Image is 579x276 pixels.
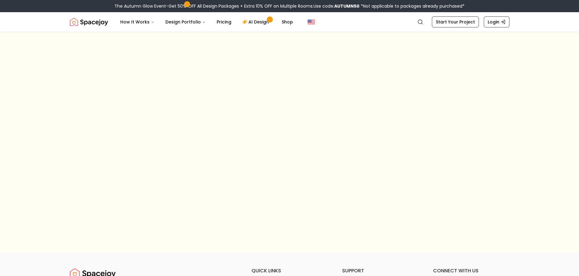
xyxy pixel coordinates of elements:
b: AUTUMN50 [334,3,360,9]
img: Spacejoy Logo [70,16,108,28]
h6: quick links [252,267,328,274]
nav: Main [115,16,298,28]
button: How It Works [115,16,159,28]
img: United States [308,18,315,26]
button: Design Portfolio [161,16,211,28]
a: Login [484,16,509,27]
a: Spacejoy [70,16,108,28]
h6: connect with us [433,267,509,274]
div: The Autumn Glow Event-Get 50% OFF All Design Packages + Extra 10% OFF on Multiple Rooms. [114,3,465,9]
h6: support [342,267,418,274]
a: Start Your Project [432,16,479,27]
a: Pricing [212,16,236,28]
a: AI Design [237,16,276,28]
span: Use code: [313,3,360,9]
span: *Not applicable to packages already purchased* [360,3,465,9]
nav: Global [70,12,509,32]
a: Shop [277,16,298,28]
